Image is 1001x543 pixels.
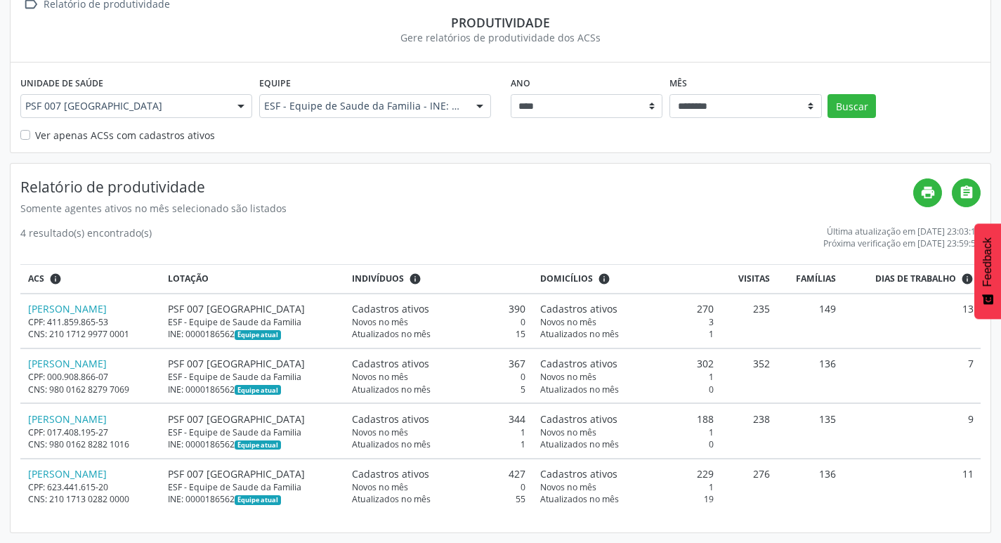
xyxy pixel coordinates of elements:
[259,72,291,94] label: Equipe
[721,459,777,513] td: 276
[20,178,913,196] h4: Relatório de produtividade
[168,438,337,450] div: INE: 0000186562
[352,426,525,438] div: 1
[28,371,154,383] div: CPF: 000.908.866-07
[28,357,107,370] a: [PERSON_NAME]
[20,15,981,30] div: Produtividade
[598,273,610,285] i: <div class="text-left"> <div> <strong>Cadastros ativos:</strong> Cadastros que estão vinculados a...
[540,481,714,493] div: 1
[28,328,154,340] div: CNS: 210 1712 9977 0001
[823,237,981,249] div: Próxima verificação em [DATE] 23:59:59
[777,265,844,294] th: Famílias
[28,302,107,315] a: [PERSON_NAME]
[540,438,714,450] div: 0
[28,316,154,328] div: CPF: 411.859.865-53
[352,328,525,340] div: 15
[49,273,62,285] i: ACSs que estiveram vinculados a uma UBS neste período, mesmo sem produtividade.
[540,328,619,340] span: Atualizados no mês
[20,72,103,94] label: Unidade de saúde
[511,72,530,94] label: Ano
[540,273,593,285] span: Domicílios
[168,466,337,481] div: PSF 007 [GEOGRAPHIC_DATA]
[540,481,596,493] span: Novos no mês
[844,403,981,458] td: 9
[540,426,596,438] span: Novos no mês
[823,225,981,237] div: Última atualização em [DATE] 23:03:16
[540,438,619,450] span: Atualizados no mês
[540,384,714,395] div: 0
[264,99,462,113] span: ESF - Equipe de Saude da Familia - INE: 0000186562
[540,412,617,426] span: Cadastros ativos
[352,481,525,493] div: 0
[961,273,974,285] i: Dias em que o(a) ACS fez pelo menos uma visita, ou ficha de cadastro individual ou cadastro domic...
[669,72,687,94] label: Mês
[20,201,913,216] div: Somente agentes ativos no mês selecionado são listados
[235,495,280,505] span: Esta é a equipe atual deste Agente
[540,328,714,340] div: 1
[168,481,337,493] div: ESF - Equipe de Saude da Familia
[352,438,525,450] div: 1
[352,316,408,328] span: Novos no mês
[352,371,408,383] span: Novos no mês
[235,440,280,450] span: Esta é a equipe atual deste Agente
[168,328,337,340] div: INE: 0000186562
[168,384,337,395] div: INE: 0000186562
[352,466,525,481] div: 427
[540,316,714,328] div: 3
[721,348,777,403] td: 352
[721,294,777,348] td: 235
[777,459,844,513] td: 136
[352,493,431,505] span: Atualizados no mês
[28,467,107,480] a: [PERSON_NAME]
[540,384,619,395] span: Atualizados no mês
[352,438,431,450] span: Atualizados no mês
[959,185,974,200] i: 
[352,356,429,371] span: Cadastros ativos
[235,330,280,340] span: Esta é a equipe atual deste Agente
[168,493,337,505] div: INE: 0000186562
[540,371,596,383] span: Novos no mês
[952,178,981,207] a: 
[20,225,152,249] div: 4 resultado(s) encontrado(s)
[844,348,981,403] td: 7
[540,356,714,371] div: 302
[777,294,844,348] td: 149
[168,316,337,328] div: ESF - Equipe de Saude da Familia
[540,493,619,505] span: Atualizados no mês
[540,426,714,438] div: 1
[28,493,154,505] div: CNS: 210 1713 0282 0000
[352,356,525,371] div: 367
[352,481,408,493] span: Novos no mês
[28,273,44,285] span: ACS
[540,316,596,328] span: Novos no mês
[540,493,714,505] div: 19
[777,403,844,458] td: 135
[25,99,223,113] span: PSF 007 [GEOGRAPHIC_DATA]
[540,301,714,316] div: 270
[974,223,1001,319] button: Feedback - Mostrar pesquisa
[540,412,714,426] div: 188
[168,301,337,316] div: PSF 007 [GEOGRAPHIC_DATA]
[352,316,525,328] div: 0
[20,30,981,45] div: Gere relatórios de produtividade dos ACSs
[540,466,714,481] div: 229
[875,273,956,285] span: Dias de trabalho
[352,493,525,505] div: 55
[352,384,431,395] span: Atualizados no mês
[28,438,154,450] div: CNS: 980 0162 8282 1016
[352,384,525,395] div: 5
[168,356,337,371] div: PSF 007 [GEOGRAPHIC_DATA]
[168,371,337,383] div: ESF - Equipe de Saude da Familia
[721,403,777,458] td: 238
[352,273,404,285] span: Indivíduos
[168,426,337,438] div: ESF - Equipe de Saude da Familia
[352,301,429,316] span: Cadastros ativos
[540,301,617,316] span: Cadastros ativos
[981,237,994,287] span: Feedback
[913,178,942,207] a: print
[352,412,525,426] div: 344
[540,466,617,481] span: Cadastros ativos
[777,348,844,403] td: 136
[540,371,714,383] div: 1
[235,385,280,395] span: Esta é a equipe atual deste Agente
